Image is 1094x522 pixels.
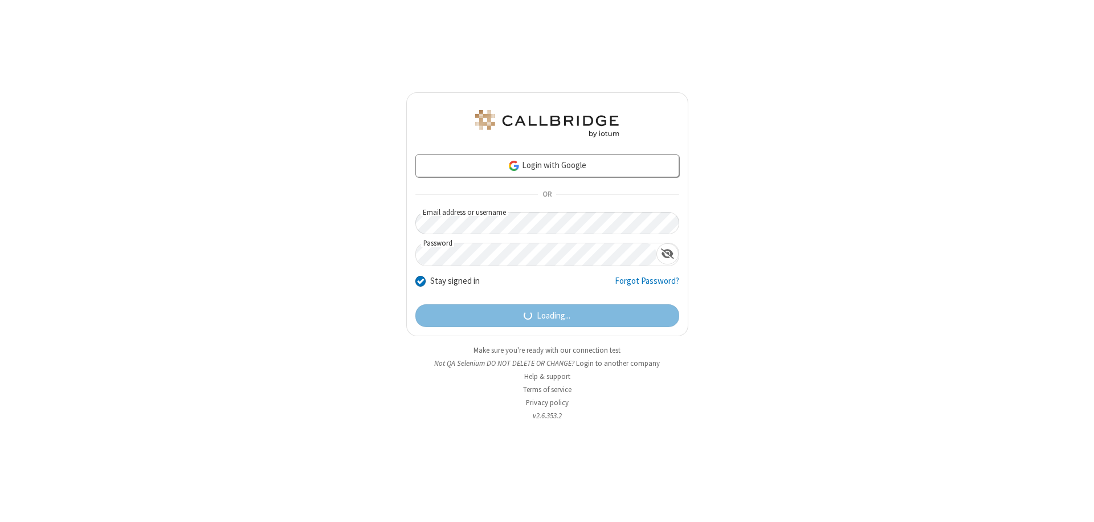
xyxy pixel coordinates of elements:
img: google-icon.png [508,160,520,172]
a: Make sure you're ready with our connection test [473,345,621,355]
a: Terms of service [523,385,572,394]
a: Forgot Password? [615,275,679,296]
label: Stay signed in [430,275,480,288]
button: Login to another company [576,358,660,369]
input: Password [416,243,656,266]
a: Help & support [524,372,570,381]
iframe: Chat [1066,492,1085,514]
span: OR [538,187,556,203]
button: Loading... [415,304,679,327]
li: Not QA Selenium DO NOT DELETE OR CHANGE? [406,358,688,369]
a: Privacy policy [526,398,569,407]
div: Show password [656,243,679,264]
img: QA Selenium DO NOT DELETE OR CHANGE [473,110,621,137]
a: Login with Google [415,154,679,177]
input: Email address or username [415,212,679,234]
span: Loading... [537,309,570,323]
li: v2.6.353.2 [406,410,688,421]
